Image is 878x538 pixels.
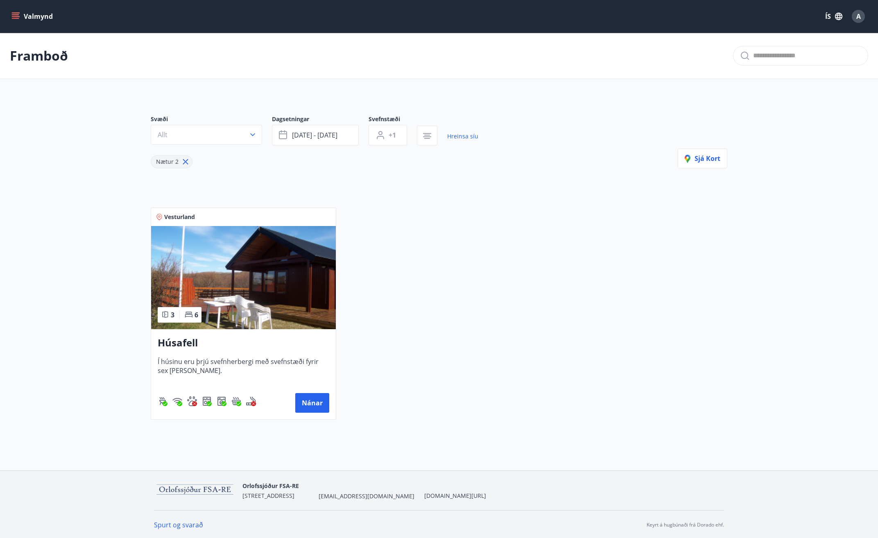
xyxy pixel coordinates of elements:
a: [DOMAIN_NAME][URL] [424,492,486,500]
div: Reykingar / Vape [246,396,256,406]
span: Dagsetningar [272,115,369,125]
img: h89QDIuHlAdpqTriuIvuEWkTH976fOgBEOOeu1mi.svg [231,396,241,406]
img: Paella dish [151,226,336,329]
img: 7hj2GulIrg6h11dFIpsIzg8Ak2vZaScVwTihwv8g.svg [202,396,212,406]
div: Þráðlaust net [172,396,182,406]
div: Gæludýr [187,396,197,406]
a: Hreinsa síu [447,127,478,145]
button: Allt [151,125,262,145]
div: Nætur 2 [151,155,192,168]
span: Orlofssjóður FSA-RE [242,482,299,490]
p: Framboð [10,47,68,65]
button: [DATE] - [DATE] [272,125,359,145]
a: Spurt og svarað [154,520,203,529]
span: Allt [158,130,167,139]
button: Sjá kort [678,149,727,168]
span: Vesturland [164,213,195,221]
button: menu [10,9,56,24]
img: 9KYmDEypRXG94GXCPf4TxXoKKe9FJA8K7GHHUKiP.png [154,482,236,499]
img: Dl16BY4EX9PAW649lg1C3oBuIaAsR6QVDQBO2cTm.svg [217,396,226,406]
p: Keyrt á hugbúnaði frá Dorado ehf. [647,521,724,529]
span: Sjá kort [685,154,720,163]
span: 3 [171,310,174,319]
div: Uppþvottavél [202,396,212,406]
span: Í húsinu eru þrjú svefnherbergi með svefnstæði fyrir sex [PERSON_NAME]. [158,357,329,384]
span: Svefnstæði [369,115,417,125]
span: 6 [195,310,198,319]
span: Svæði [151,115,272,125]
h3: Húsafell [158,336,329,350]
span: [DATE] - [DATE] [292,131,337,140]
button: +1 [369,125,407,145]
span: A [856,12,861,21]
button: Nánar [295,393,329,413]
button: A [849,7,868,26]
img: ZXjrS3QKesehq6nQAPjaRuRTI364z8ohTALB4wBr.svg [158,396,167,406]
img: HJRyFFsYp6qjeUYhR4dAD8CaCEsnIFYZ05miwXoh.svg [172,396,182,406]
img: QNIUl6Cv9L9rHgMXwuzGLuiJOj7RKqxk9mBFPqjq.svg [246,396,256,406]
button: ÍS [821,9,847,24]
div: Heitur pottur [231,396,241,406]
img: pxcaIm5dSOV3FS4whs1soiYWTwFQvksT25a9J10C.svg [187,396,197,406]
span: +1 [389,131,396,140]
div: Gasgrill [158,396,167,406]
div: Þvottavél [217,396,226,406]
span: [EMAIL_ADDRESS][DOMAIN_NAME] [319,492,414,500]
span: Nætur 2 [156,158,179,165]
span: [STREET_ADDRESS] [242,492,294,500]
